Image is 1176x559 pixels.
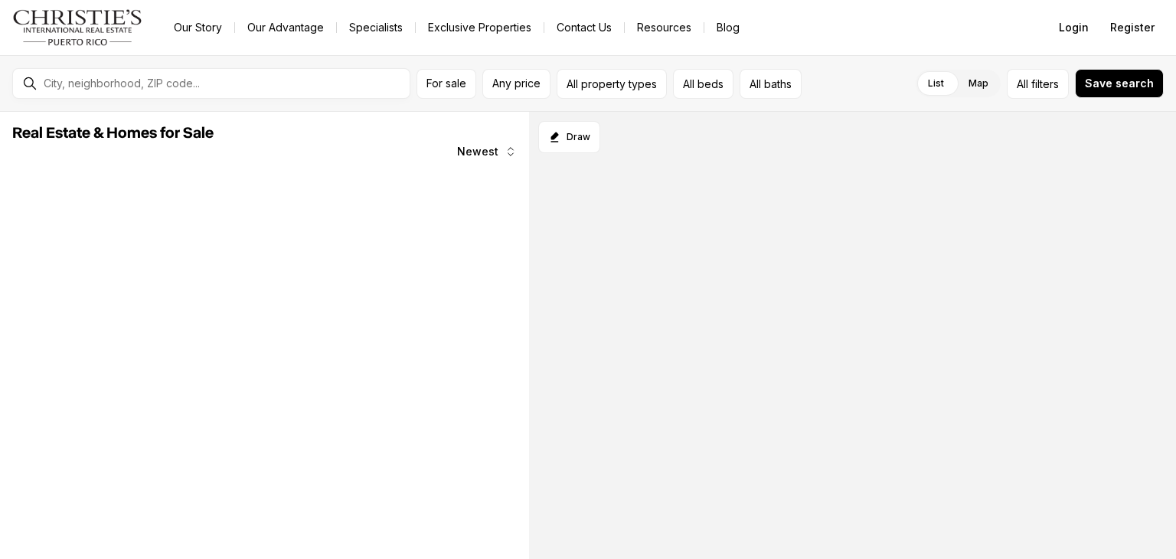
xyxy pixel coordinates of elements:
[416,17,544,38] a: Exclusive Properties
[538,121,600,153] button: Start drawing
[916,70,956,97] label: List
[956,70,1001,97] label: Map
[1050,12,1098,43] button: Login
[426,77,466,90] span: For sale
[482,69,550,99] button: Any price
[673,69,733,99] button: All beds
[1007,69,1069,99] button: Allfilters
[162,17,234,38] a: Our Story
[557,69,667,99] button: All property types
[12,9,143,46] img: logo
[448,136,526,167] button: Newest
[1059,21,1089,34] span: Login
[740,69,802,99] button: All baths
[1085,77,1154,90] span: Save search
[1031,76,1059,92] span: filters
[337,17,415,38] a: Specialists
[544,17,624,38] button: Contact Us
[1110,21,1155,34] span: Register
[12,126,214,141] span: Real Estate & Homes for Sale
[1101,12,1164,43] button: Register
[492,77,541,90] span: Any price
[235,17,336,38] a: Our Advantage
[457,145,498,158] span: Newest
[1075,69,1164,98] button: Save search
[416,69,476,99] button: For sale
[1017,76,1028,92] span: All
[704,17,752,38] a: Blog
[625,17,704,38] a: Resources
